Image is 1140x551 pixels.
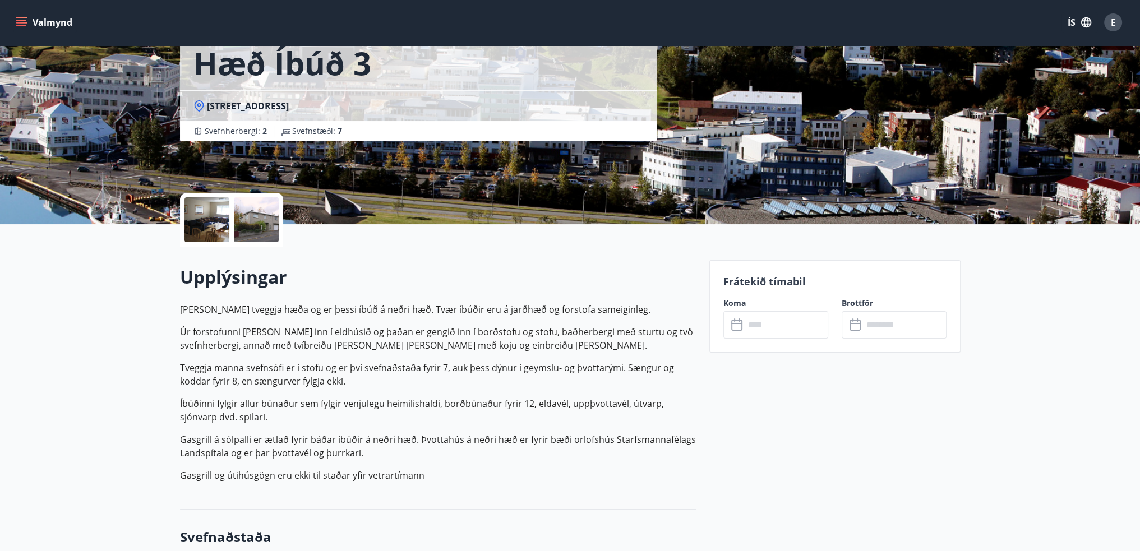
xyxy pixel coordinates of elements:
[338,126,342,136] span: 7
[1111,16,1116,29] span: E
[262,126,267,136] span: 2
[1061,12,1097,33] button: ÍS
[723,274,947,289] p: Frátekið tímabil
[13,12,77,33] button: menu
[180,397,696,424] p: Íbúðinni fylgir allur búnaður sem fylgir venjulegu heimilishaldi, borðbúnaður fyrir 12, eldavél, ...
[1100,9,1127,36] button: E
[180,433,696,460] p: Gasgrill á sólpalli er ætlað fyrir báðar íbúðir á neðri hæð. Þvottahús á neðri hæð er fyrir bæði ...
[723,298,828,309] label: Koma
[180,325,696,352] p: Úr forstofunni [PERSON_NAME] inn í eldhúsið og þaðan er gengið inn í borðstofu og stofu, baðherbe...
[842,298,947,309] label: Brottför
[180,303,696,316] p: [PERSON_NAME] tveggja hæða og er þessi íbúð á neðri hæð. Tvær íbúðir eru á jarðhæð og forstofa sa...
[205,126,267,137] span: Svefnherbergi :
[292,126,342,137] span: Svefnstæði :
[180,361,696,388] p: Tveggja manna svefnsófi er í stofu og er því svefnaðstaða fyrir 7, auk þess dýnur í geymslu- og þ...
[180,527,696,547] h3: Svefnaðstaða
[180,265,696,289] h2: Upplýsingar
[180,469,696,482] p: Gasgrill og útihúsgögn eru ekki til staðar yfir vetrartímann
[207,100,289,112] span: [STREET_ADDRESS]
